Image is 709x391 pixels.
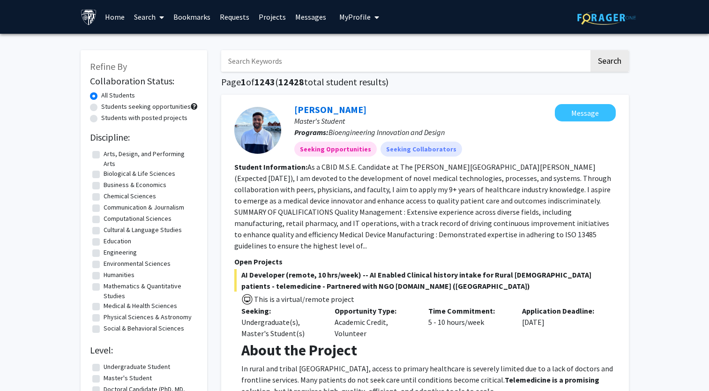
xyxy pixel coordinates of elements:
[555,104,616,121] button: Message Jay Tailor
[234,269,616,292] span: AI Developer (remote, 10 hrs/week) -- AI Enabled Clinical history intake for Rural [DEMOGRAPHIC_D...
[241,316,321,339] div: Undergraduate(s), Master's Student(s)
[104,270,134,280] label: Humanities
[104,362,170,372] label: Undergraduate Student
[291,0,331,33] a: Messages
[522,305,602,316] p: Application Deadline:
[515,305,609,339] div: [DATE]
[234,257,283,266] span: Open Projects
[81,9,97,25] img: Johns Hopkins University Logo
[221,50,589,72] input: Search Keywords
[421,305,515,339] div: 5 - 10 hours/week
[104,225,182,235] label: Cultural & Language Studies
[241,76,246,88] span: 1
[90,132,198,143] h2: Discipline:
[234,162,307,172] b: Student Information:
[294,128,328,137] b: Programs:
[294,116,345,126] span: Master's Student
[328,128,445,137] span: Bioengineering Innovation and Design
[104,373,152,383] label: Master's Student
[335,305,414,316] p: Opportunity Type:
[104,180,166,190] label: Business & Economics
[254,0,291,33] a: Projects
[104,191,156,201] label: Chemical Sciences
[90,75,198,87] h2: Collaboration Status:
[7,349,40,384] iframe: Chat
[129,0,169,33] a: Search
[278,76,304,88] span: 12428
[577,10,636,25] img: ForagerOne Logo
[90,60,127,72] span: Refine By
[221,76,629,88] h1: Page of ( total student results)
[101,90,135,100] label: All Students
[104,248,137,257] label: Engineering
[381,142,462,157] mat-chip: Seeking Collaborators
[241,341,357,360] strong: About the Project
[234,162,611,250] fg-read-more: As a CBID M.S.E. Candidate at The [PERSON_NAME][GEOGRAPHIC_DATA][PERSON_NAME] (Expected [DATE]), ...
[104,203,184,212] label: Communication & Journalism
[104,312,192,322] label: Physical Sciences & Astronomy
[169,0,215,33] a: Bookmarks
[100,0,129,33] a: Home
[294,142,377,157] mat-chip: Seeking Opportunities
[339,12,371,22] span: My Profile
[328,305,421,339] div: Academic Credit, Volunteer
[104,281,195,301] label: Mathematics & Quantitative Studies
[428,305,508,316] p: Time Commitment:
[101,113,187,123] label: Students with posted projects
[294,104,366,115] a: [PERSON_NAME]
[241,305,321,316] p: Seeking:
[104,149,195,169] label: Arts, Design, and Performing Arts
[253,294,354,304] span: This is a virtual/remote project
[104,301,177,311] label: Medical & Health Sciences
[104,236,131,246] label: Education
[104,214,172,224] label: Computational Sciences
[590,50,629,72] button: Search
[104,169,175,179] label: Biological & Life Sciences
[254,76,275,88] span: 1243
[215,0,254,33] a: Requests
[104,259,171,269] label: Environmental Sciences
[101,102,191,112] label: Students seeking opportunities
[90,345,198,356] h2: Level:
[104,323,184,333] label: Social & Behavioral Sciences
